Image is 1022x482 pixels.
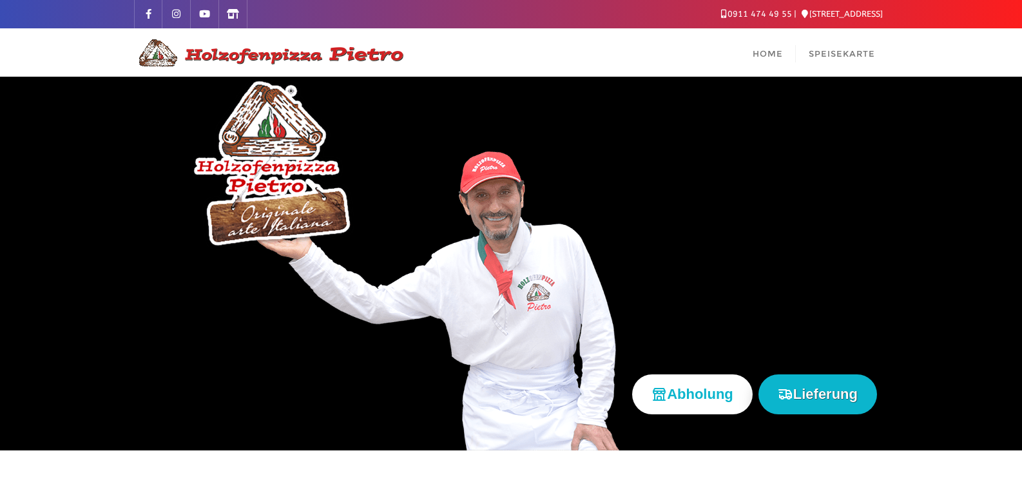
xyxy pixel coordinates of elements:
[632,374,753,414] button: Abholung
[753,48,783,59] span: Home
[802,9,883,19] a: [STREET_ADDRESS]
[809,48,875,59] span: Speisekarte
[796,28,888,77] a: Speisekarte
[758,374,877,414] button: Lieferung
[134,37,405,68] img: Logo
[740,28,796,77] a: Home
[721,9,792,19] a: 0911 474 49 55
